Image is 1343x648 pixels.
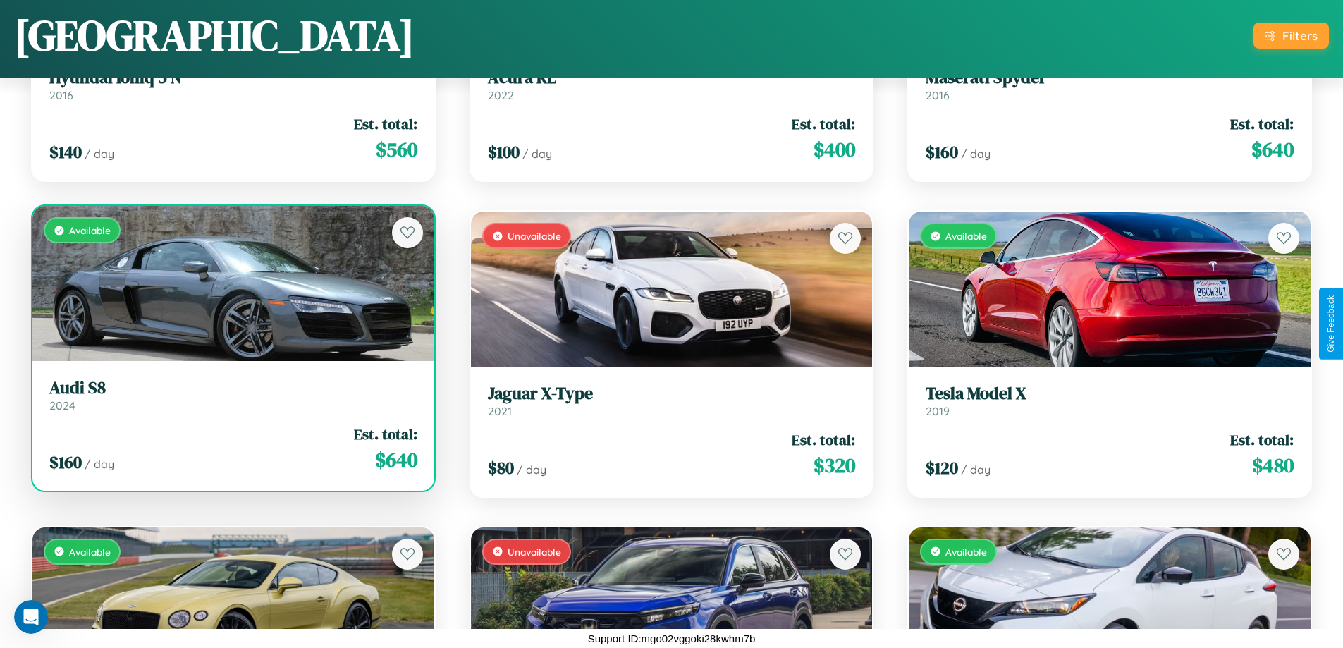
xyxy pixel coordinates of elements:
span: 2016 [926,88,950,102]
h3: Tesla Model X [926,384,1294,404]
h3: Acura RL [488,68,856,88]
span: $ 560 [376,135,417,164]
button: Filters [1253,23,1329,49]
span: / day [85,147,114,161]
h3: Audi S8 [49,378,417,398]
div: Give Feedback [1326,295,1336,353]
span: Unavailable [508,230,561,242]
span: $ 80 [488,456,514,479]
span: Est. total: [792,429,855,450]
span: Est. total: [354,424,417,444]
div: Filters [1282,28,1318,43]
span: 2022 [488,88,514,102]
span: Available [945,546,987,558]
span: / day [85,457,114,471]
span: $ 480 [1252,451,1294,479]
span: / day [961,463,991,477]
h3: Hyundai Ioniq 5 N [49,68,417,88]
a: Acura RL2022 [488,68,856,102]
span: $ 140 [49,140,82,164]
span: Available [69,224,111,236]
span: $ 400 [814,135,855,164]
span: Est. total: [1230,429,1294,450]
a: Tesla Model X2019 [926,384,1294,418]
span: Unavailable [508,546,561,558]
span: 2024 [49,398,75,412]
span: Available [69,546,111,558]
span: 2016 [49,88,73,102]
span: 2021 [488,404,512,418]
span: / day [517,463,546,477]
span: Est. total: [792,114,855,134]
h1: [GEOGRAPHIC_DATA] [14,6,415,64]
span: $ 100 [488,140,520,164]
span: / day [961,147,991,161]
span: $ 120 [926,456,958,479]
h3: Jaguar X-Type [488,384,856,404]
span: $ 640 [1251,135,1294,164]
span: $ 640 [375,446,417,474]
span: Est. total: [354,114,417,134]
p: Support ID: mgo02vggoki28kwhm7b [588,629,756,648]
span: Est. total: [1230,114,1294,134]
span: Available [945,230,987,242]
span: 2019 [926,404,950,418]
span: $ 320 [814,451,855,479]
a: Jaguar X-Type2021 [488,384,856,418]
a: Hyundai Ioniq 5 N2016 [49,68,417,102]
h3: Maserati Spyder [926,68,1294,88]
a: Maserati Spyder2016 [926,68,1294,102]
iframe: Intercom live chat [14,600,48,634]
span: $ 160 [49,451,82,474]
span: / day [522,147,552,161]
span: $ 160 [926,140,958,164]
a: Audi S82024 [49,378,417,412]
